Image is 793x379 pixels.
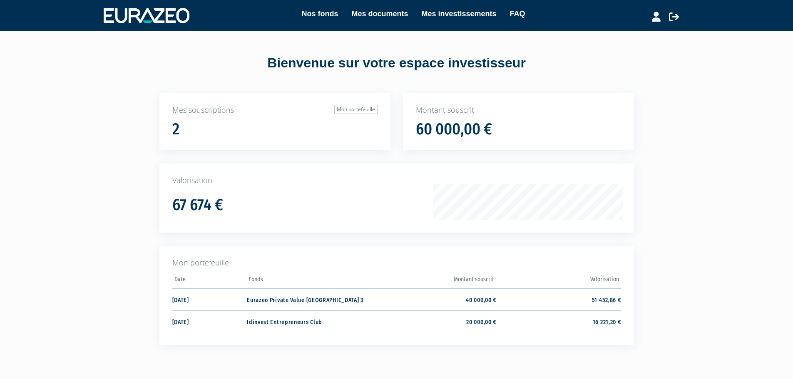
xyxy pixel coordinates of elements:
h1: 2 [172,121,179,138]
a: Nos fonds [301,8,338,20]
th: Montant souscrit [372,273,496,289]
td: [DATE] [172,288,247,310]
p: Montant souscrit [416,105,621,116]
td: 40 000,00 € [372,288,496,310]
a: Mes investissements [421,8,496,20]
th: Valorisation [496,273,621,289]
p: Mes souscriptions [172,105,378,116]
td: Eurazeo Private Value [GEOGRAPHIC_DATA] 3 [247,288,371,310]
div: Bienvenue sur votre espace investisseur [141,54,653,73]
th: Date [172,273,247,289]
td: 51 452,86 € [496,288,621,310]
a: Mon portefeuille [334,105,378,114]
td: 20 000,00 € [372,310,496,332]
h1: 67 674 € [172,196,223,214]
p: Mon portefeuille [172,258,621,268]
a: FAQ [510,8,525,20]
img: 1732889491-logotype_eurazeo_blanc_rvb.png [104,8,189,23]
h1: 60 000,00 € [416,121,492,138]
td: [DATE] [172,310,247,332]
p: Valorisation [172,175,621,186]
td: 16 221,20 € [496,310,621,332]
td: Idinvest Entrepreneurs Club [247,310,371,332]
th: Fonds [247,273,371,289]
a: Mes documents [351,8,408,20]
